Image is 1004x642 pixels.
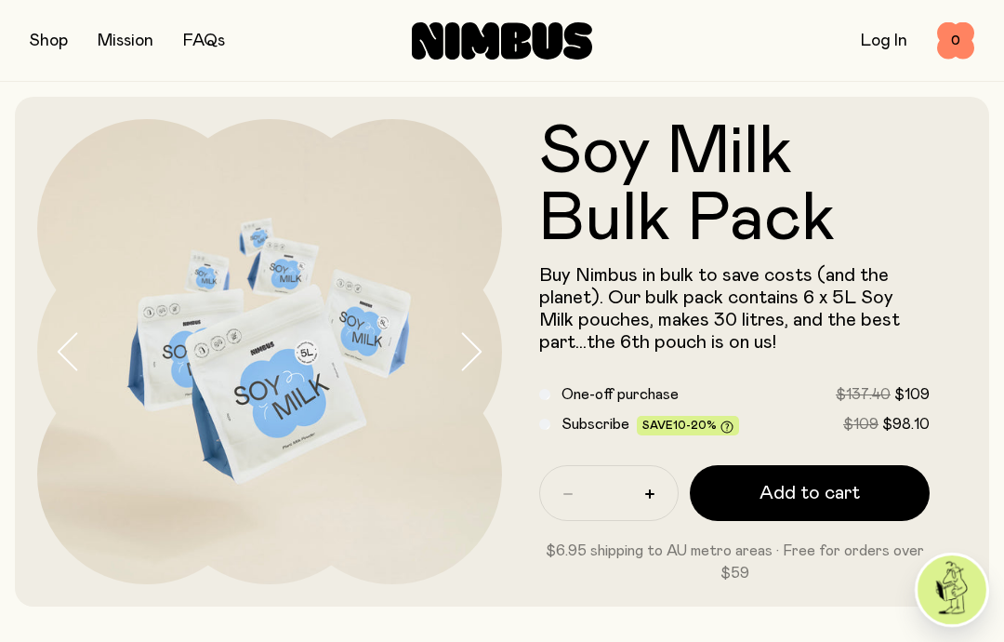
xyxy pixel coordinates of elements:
span: $109 [894,387,930,402]
h1: Soy Milk Bulk Pack [539,119,930,253]
span: Buy Nimbus in bulk to save costs (and the planet). Our bulk pack contains 6 x 5L Soy Milk pouches... [539,266,900,352]
span: Save [642,420,733,434]
a: Log In [861,33,907,49]
button: 0 [937,22,974,60]
span: $109 [843,417,878,432]
span: Add to cart [760,480,860,506]
span: $137.40 [836,387,891,402]
span: $98.10 [882,417,930,432]
span: Subscribe [561,417,629,432]
span: One-off purchase [561,387,679,402]
img: agent [918,555,986,624]
a: FAQs [183,33,225,49]
button: Add to cart [690,465,930,521]
span: 10-20% [673,420,717,431]
p: $6.95 shipping to AU metro areas · Free for orders over $59 [539,540,930,584]
a: Mission [98,33,153,49]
